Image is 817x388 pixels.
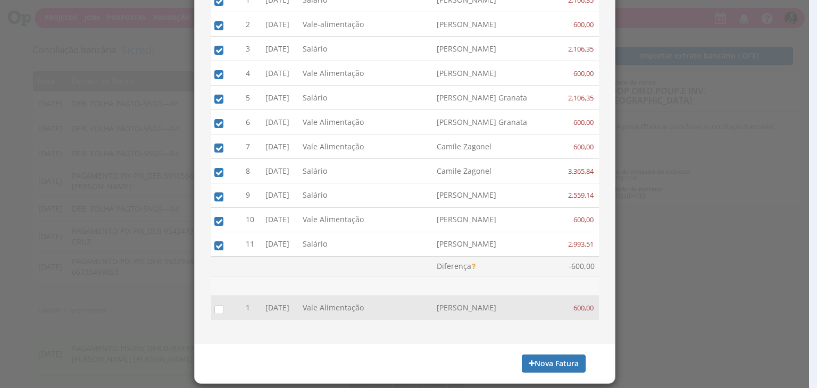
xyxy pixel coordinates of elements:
td: [PERSON_NAME] Granata [432,110,547,134]
span: 2.106,35 [567,93,595,103]
td: Salário [298,232,432,256]
td: [DATE] [261,86,298,110]
span: 600,00 [572,20,595,29]
td: [DATE] [261,110,298,134]
td: [DATE] [261,207,298,232]
td: 2 [241,12,261,37]
td: [DATE] [261,134,298,159]
span: 600,00 [572,69,595,78]
td: Vale Alimentação [298,207,432,232]
span: 600,00 [572,303,595,313]
td: [PERSON_NAME] [432,232,547,256]
span: 600,00 [572,117,595,127]
span: 2.993,51 [567,239,595,249]
td: 11 [241,232,261,256]
td: 6 [241,110,261,134]
td: [PERSON_NAME] [432,207,547,232]
td: Diferença [432,256,547,276]
td: Vale Alimentação [298,134,432,159]
td: 5 [241,86,261,110]
span: 2.559,14 [567,190,595,200]
td: 1 [241,296,261,319]
td: [PERSON_NAME] [432,61,547,86]
td: [DATE] [261,296,298,319]
td: [PERSON_NAME] [432,12,547,37]
td: 9 [241,183,261,207]
td: [PERSON_NAME] Granata [432,86,547,110]
td: [DATE] [261,232,298,256]
td: Vale-alimentação [298,12,432,37]
span: 600,00 [572,215,595,224]
span: 2.106,35 [567,44,595,54]
td: Vale Alimentação [298,296,432,319]
td: [PERSON_NAME] [432,296,547,319]
td: Salário [298,86,432,110]
td: [DATE] [261,183,298,207]
span: 600,00 [572,142,595,151]
td: 10 [241,207,261,232]
td: Salário [298,183,432,207]
td: -600,00 [546,256,598,276]
td: [DATE] [261,12,298,37]
td: [DATE] [261,61,298,86]
td: 3 [241,37,261,61]
td: [PERSON_NAME] [432,183,547,207]
button: Nova Fatura [522,355,586,373]
td: Salário [298,159,432,183]
td: Vale Alimentação [298,61,432,86]
td: Salário [298,37,432,61]
td: [PERSON_NAME] [432,37,547,61]
td: Vale Alimentação [298,110,432,134]
td: [DATE] [261,37,298,61]
td: Camile Zagonel [432,134,547,159]
td: [DATE] [261,159,298,183]
td: 4 [241,61,261,86]
td: Camile Zagonel [432,159,547,183]
span: 3.365,84 [567,166,595,176]
td: 7 [241,134,261,159]
td: 8 [241,159,261,183]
